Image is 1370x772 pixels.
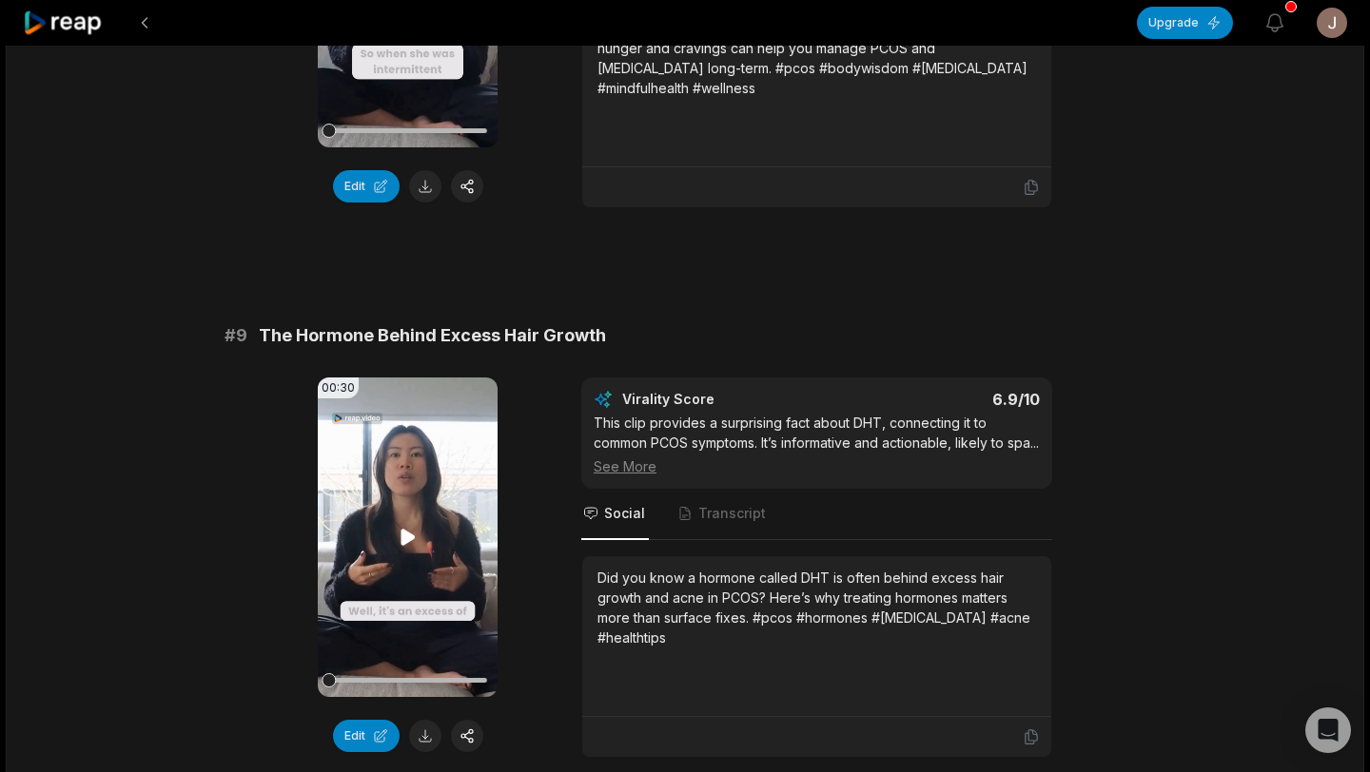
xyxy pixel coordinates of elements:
[333,170,400,203] button: Edit
[594,456,1040,476] div: See More
[698,504,766,523] span: Transcript
[622,390,827,409] div: Virality Score
[1305,707,1351,753] div: Open Intercom Messenger
[604,504,645,523] span: Social
[259,322,606,349] span: The Hormone Behind Excess Hair Growth
[836,390,1041,409] div: 6.9 /10
[597,568,1036,647] div: Did you know a hormone called DHT is often behind excess hair growth and acne in PCOS? Here’s why...
[1137,7,1233,39] button: Upgrade
[318,377,498,697] video: Your browser does not support mp4 format.
[225,322,247,349] span: # 9
[594,413,1040,476] div: This clip provides a surprising fact about DHT, connecting it to common PCOS symptoms. It’s infor...
[597,18,1036,98] div: Step 3: Tune into your body’s wisdom. Learn how listening to your hunger and cravings can help yo...
[581,489,1052,540] nav: Tabs
[333,720,400,752] button: Edit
